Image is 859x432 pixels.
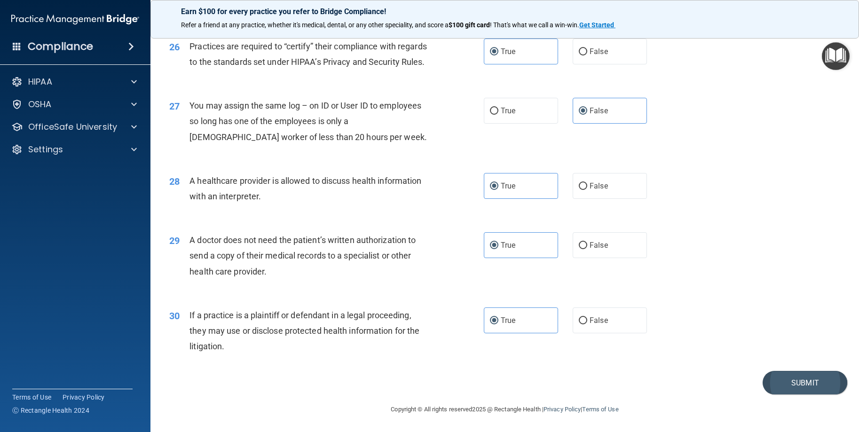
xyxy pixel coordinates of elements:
h4: Compliance [28,40,93,53]
input: False [579,317,587,324]
a: OSHA [11,99,137,110]
p: HIPAA [28,76,52,87]
div: Copyright © All rights reserved 2025 @ Rectangle Health | | [333,394,677,424]
strong: Get Started [579,21,614,29]
a: Get Started [579,21,615,29]
span: Ⓒ Rectangle Health 2024 [12,406,89,415]
input: True [490,48,498,55]
span: True [501,241,515,250]
span: 28 [169,176,180,187]
span: False [590,316,608,325]
a: HIPAA [11,76,137,87]
span: False [590,106,608,115]
span: 26 [169,41,180,53]
span: True [501,181,515,190]
input: False [579,108,587,115]
button: Submit [763,371,847,395]
input: True [490,317,498,324]
input: False [579,242,587,249]
span: ! That's what we call a win-win. [490,21,579,29]
span: 29 [169,235,180,246]
span: False [590,241,608,250]
a: Settings [11,144,137,155]
input: False [579,48,587,55]
span: False [590,181,608,190]
a: Terms of Use [12,393,51,402]
p: Earn $100 for every practice you refer to Bridge Compliance! [181,7,828,16]
span: True [501,106,515,115]
a: Privacy Policy [544,406,581,413]
input: True [490,242,498,249]
span: A doctor does not need the patient’s written authorization to send a copy of their medical record... [189,235,416,276]
p: Settings [28,144,63,155]
span: If a practice is a plaintiff or defendant in a legal proceeding, they may use or disclose protect... [189,310,419,351]
span: True [501,316,515,325]
span: You may assign the same log – on ID or User ID to employees so long has one of the employees is o... [189,101,427,141]
a: Terms of Use [582,406,618,413]
input: True [490,108,498,115]
span: 27 [169,101,180,112]
span: Refer a friend at any practice, whether it's medical, dental, or any other speciality, and score a [181,21,449,29]
button: Open Resource Center [822,42,850,70]
a: Privacy Policy [63,393,105,402]
span: A healthcare provider is allowed to discuss health information with an interpreter. [189,176,421,201]
span: 30 [169,310,180,322]
input: False [579,183,587,190]
p: OSHA [28,99,52,110]
strong: $100 gift card [449,21,490,29]
span: True [501,47,515,56]
span: False [590,47,608,56]
a: OfficeSafe University [11,121,137,133]
img: PMB logo [11,10,139,29]
p: OfficeSafe University [28,121,117,133]
span: Practices are required to “certify” their compliance with regards to the standards set under HIPA... [189,41,427,67]
input: True [490,183,498,190]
